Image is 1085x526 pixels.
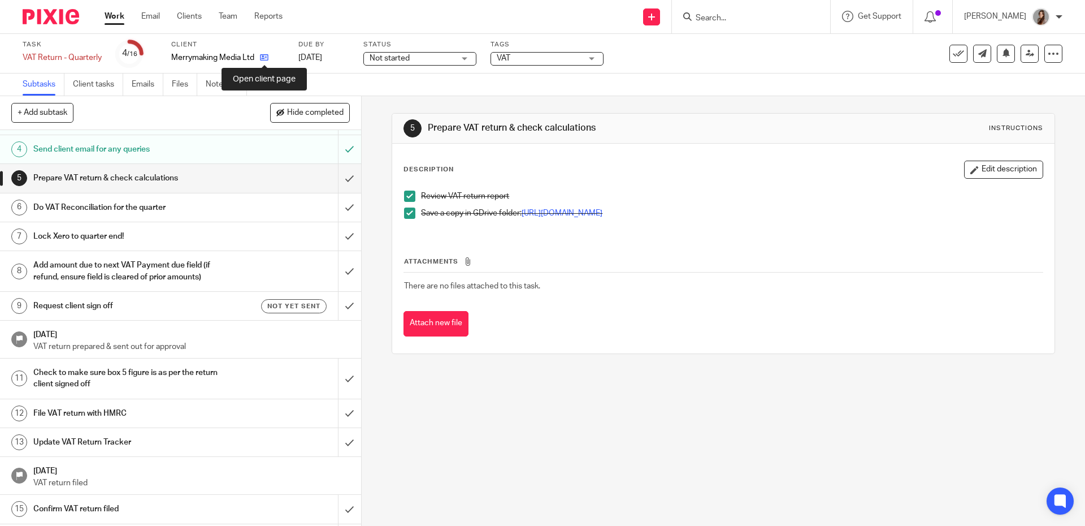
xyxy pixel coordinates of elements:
[255,74,299,96] a: Audit logs
[267,301,320,311] span: Not yet sent
[270,103,350,122] button: Hide completed
[33,199,229,216] h1: Do VAT Reconciliation for the quarter
[1032,8,1050,26] img: 22.png
[219,11,237,22] a: Team
[206,74,247,96] a: Notes (0)
[171,40,284,49] label: Client
[11,264,27,279] div: 8
[298,54,322,62] span: [DATE]
[421,191,1042,202] p: Review VAT return report
[33,298,229,314] h1: Request client sign off
[105,11,124,22] a: Work
[964,11,1026,22] p: [PERSON_NAME]
[254,11,283,22] a: Reports
[11,434,27,450] div: 13
[403,165,454,174] p: Description
[522,209,602,217] a: [URL][DOMAIN_NAME]
[491,40,604,49] label: Tags
[23,52,102,63] div: VAT Return - Quarterly
[33,170,229,187] h1: Prepare VAT return & check calculations
[403,311,468,337] button: Attach new file
[172,74,197,96] a: Files
[858,12,901,20] span: Get Support
[404,258,458,265] span: Attachments
[11,298,27,314] div: 9
[964,161,1043,179] button: Edit description
[497,54,510,62] span: VAT
[23,74,64,96] a: Subtasks
[141,11,160,22] a: Email
[33,228,229,245] h1: Lock Xero to quarter end!
[33,257,229,286] h1: Add amount due to next VAT Payment due field (if refund, ensure field is cleared of prior amounts)
[33,405,229,422] h1: File VAT return with HMRC
[403,119,422,137] div: 5
[122,47,137,60] div: 4
[33,463,350,477] h1: [DATE]
[127,51,137,57] small: /16
[298,40,349,49] label: Due by
[370,54,410,62] span: Not started
[287,109,344,118] span: Hide completed
[23,40,102,49] label: Task
[171,52,254,63] p: Merrymaking Media Ltd
[23,9,79,24] img: Pixie
[33,326,350,340] h1: [DATE]
[33,477,350,489] p: VAT return filed
[11,370,27,386] div: 11
[404,282,540,290] span: There are no files attached to this task.
[989,124,1043,133] div: Instructions
[428,122,748,134] h1: Prepare VAT return & check calculations
[33,364,229,393] h1: Check to make sure box 5 figure is as per the return client signed off
[11,170,27,186] div: 5
[33,501,229,518] h1: Confirm VAT return filed
[11,501,27,517] div: 15
[11,228,27,244] div: 7
[11,141,27,157] div: 4
[33,341,350,352] p: VAT return prepared & sent out for approval
[363,40,476,49] label: Status
[33,434,229,451] h1: Update VAT Return Tracker
[132,74,163,96] a: Emails
[11,103,73,122] button: + Add subtask
[11,406,27,421] div: 12
[73,74,123,96] a: Client tasks
[11,200,27,215] div: 6
[33,141,229,158] h1: Send client email for any queries
[421,208,1042,219] p: Save a copy in GDrive folder:
[695,14,796,24] input: Search
[177,11,202,22] a: Clients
